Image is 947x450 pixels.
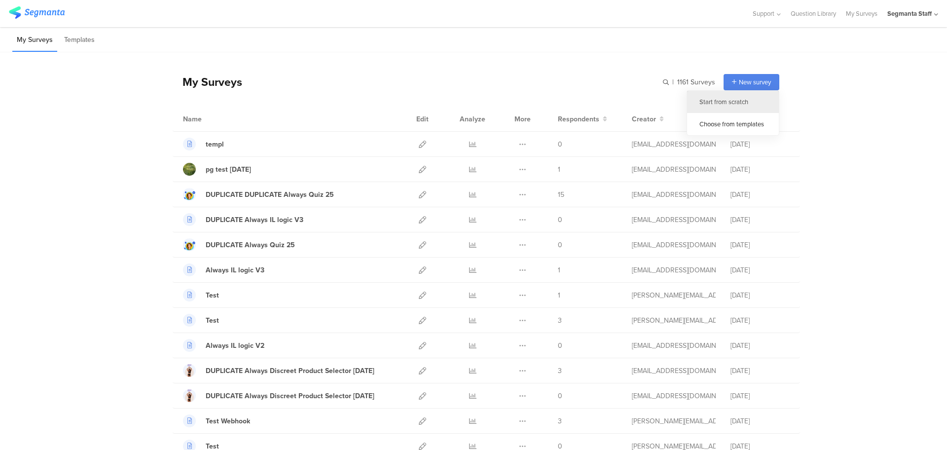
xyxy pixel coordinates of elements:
span: 1 [558,290,560,300]
span: 3 [558,315,562,326]
div: DUPLICATE Always Quiz 25 [206,240,295,250]
div: [DATE] [730,240,790,250]
span: 3 [558,366,562,376]
div: [DATE] [730,139,790,150]
span: 0 [558,139,562,150]
div: eliran@segmanta.com [632,139,716,150]
span: New survey [739,77,771,87]
div: Segmanta Staff [887,9,932,18]
span: 1161 Surveys [677,77,715,87]
a: Test Webhook [183,414,250,427]
a: DUPLICATE Always Discreet Product Selector [DATE] [183,364,374,377]
a: DUPLICATE Always Quiz 25 [183,238,295,251]
a: DUPLICATE Always IL logic V3 [183,213,303,226]
div: Edit [412,107,433,131]
div: gillat@segmanta.com [632,340,716,351]
div: [DATE] [730,416,790,426]
div: gillat@segmanta.com [632,189,716,200]
span: 1 [558,164,560,175]
div: Test Webhook [206,416,250,426]
div: DUPLICATE Always IL logic V3 [206,215,303,225]
span: Creator [632,114,656,124]
span: 0 [558,240,562,250]
div: raymund@segmanta.com [632,315,716,326]
li: My Surveys [12,29,57,52]
div: [DATE] [730,366,790,376]
span: 3 [558,416,562,426]
span: 0 [558,391,562,401]
div: [DATE] [730,189,790,200]
button: Creator [632,114,664,124]
div: Start from scratch [687,91,779,113]
div: Always IL logic V2 [206,340,264,351]
div: [DATE] [730,164,790,175]
div: Choose from templates [687,113,779,135]
a: pg test [DATE] [183,163,251,176]
div: [DATE] [730,340,790,351]
div: Always IL logic V3 [206,265,264,275]
div: riel@segmanta.com [632,416,716,426]
li: Templates [60,29,99,52]
a: DUPLICATE DUPLICATE Always Quiz 25 [183,188,334,201]
div: [DATE] [730,391,790,401]
div: gillat@segmanta.com [632,391,716,401]
span: 0 [558,215,562,225]
div: DUPLICATE Always Discreet Product Selector June 2024 [206,366,374,376]
span: | [671,77,675,87]
img: segmanta logo [9,6,65,19]
span: 0 [558,340,562,351]
div: DUPLICATE Always Discreet Product Selector June 2024 [206,391,374,401]
a: Test [183,289,219,301]
div: DUPLICATE DUPLICATE Always Quiz 25 [206,189,334,200]
a: Always IL logic V2 [183,339,264,352]
div: Name [183,114,242,124]
div: More [512,107,533,131]
a: Always IL logic V3 [183,263,264,276]
div: [DATE] [730,290,790,300]
div: raymund@segmanta.com [632,290,716,300]
div: My Surveys [173,74,242,90]
div: Test [206,315,219,326]
div: gillat@segmanta.com [632,215,716,225]
span: Support [753,9,774,18]
div: [DATE] [730,265,790,275]
div: [DATE] [730,315,790,326]
div: Test [206,290,219,300]
div: pg test tue 12 aug [206,164,251,175]
span: 15 [558,189,564,200]
a: Test [183,314,219,327]
div: gillat@segmanta.com [632,366,716,376]
div: [DATE] [730,215,790,225]
div: eliran@segmanta.com [632,164,716,175]
div: gillat@segmanta.com [632,265,716,275]
div: templ [206,139,224,150]
button: Respondents [558,114,607,124]
div: gillat@segmanta.com [632,240,716,250]
span: Respondents [558,114,599,124]
span: 1 [558,265,560,275]
a: DUPLICATE Always Discreet Product Selector [DATE] [183,389,374,402]
a: templ [183,138,224,150]
div: Analyze [458,107,487,131]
